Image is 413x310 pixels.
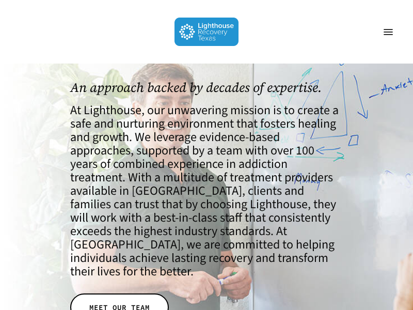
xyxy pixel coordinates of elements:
img: Lighthouse Recovery Texas [174,18,239,46]
a: Navigation Menu [378,27,399,37]
h1: An approach backed by decades of expertise. [70,80,343,95]
h4: At Lighthouse, our unwavering mission is to create a safe and nurturing environment that fosters ... [70,104,343,278]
